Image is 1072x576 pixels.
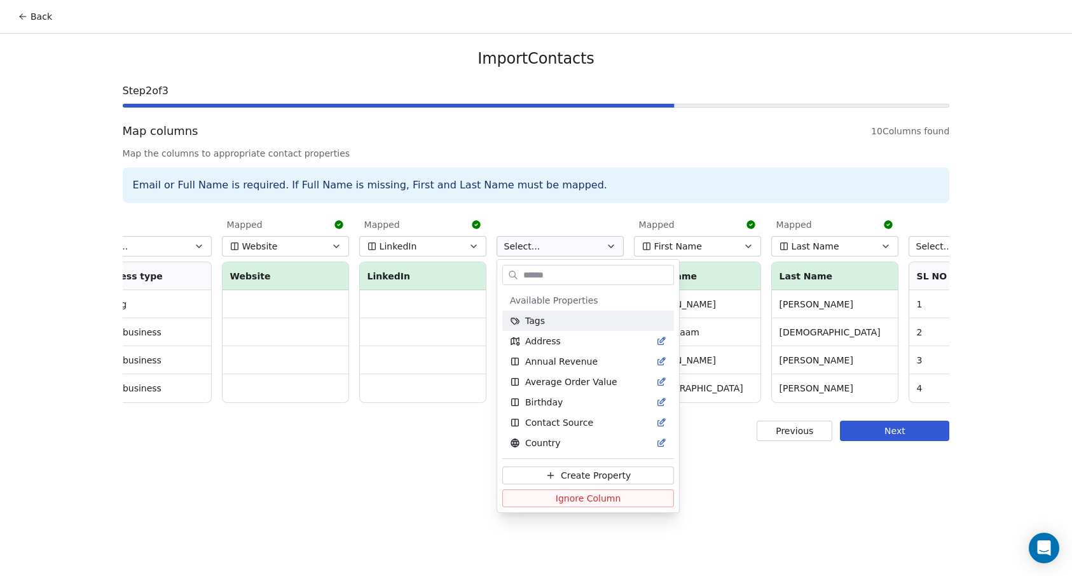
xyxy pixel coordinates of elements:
[525,376,617,388] span: Average Order Value
[525,314,545,327] span: Tags
[502,489,674,507] button: Ignore Column
[510,294,598,307] span: Available Properties
[525,416,593,429] span: Contact Source
[561,469,631,482] span: Create Property
[502,467,674,484] button: Create Property
[525,355,598,368] span: Annual Revenue
[525,396,563,409] span: Birthday
[525,335,561,348] span: Address
[525,437,561,449] span: Country
[556,492,621,505] span: Ignore Column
